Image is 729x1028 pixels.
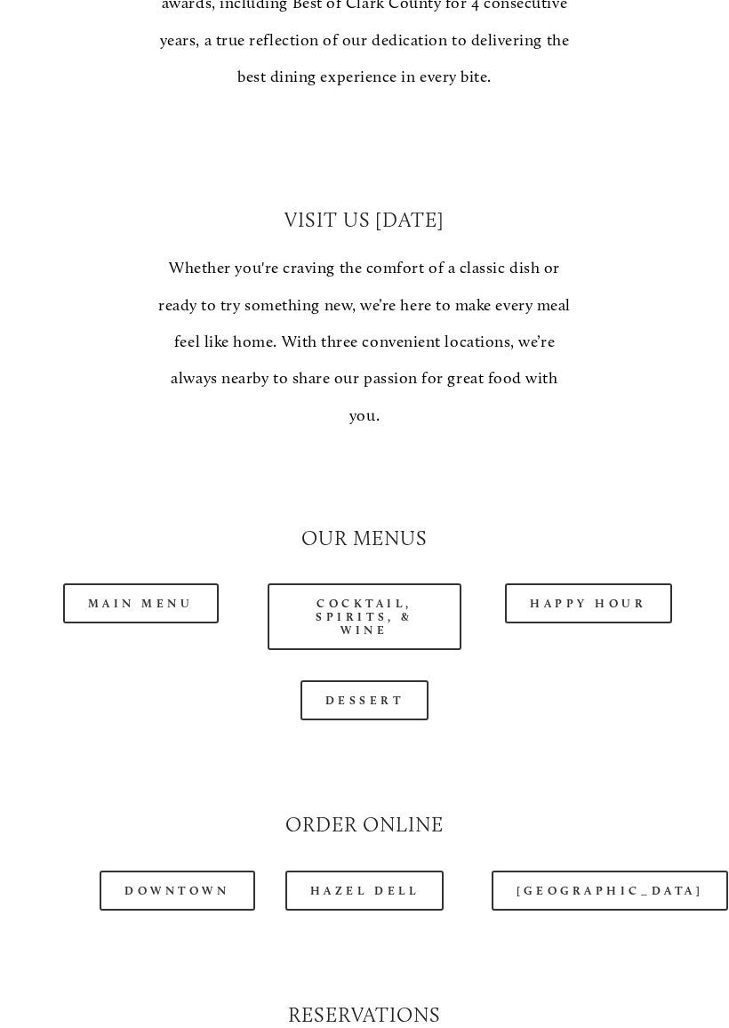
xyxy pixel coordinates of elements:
a: Main Menu [63,584,219,624]
a: Hazel Dell [285,871,445,912]
a: [GEOGRAPHIC_DATA] [492,871,728,912]
h2: Order Online [44,812,685,840]
a: Downtown [100,871,254,912]
p: Whether you're craving the comfort of a classic dish or ready to try something new, we’re here to... [156,251,573,435]
h2: Visit Us [DATE] [156,207,573,236]
h2: Our Menus [44,526,685,554]
a: Cocktail, Spirits, & Wine [268,584,461,651]
a: Happy Hour [505,584,672,624]
a: Dessert [300,681,429,721]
